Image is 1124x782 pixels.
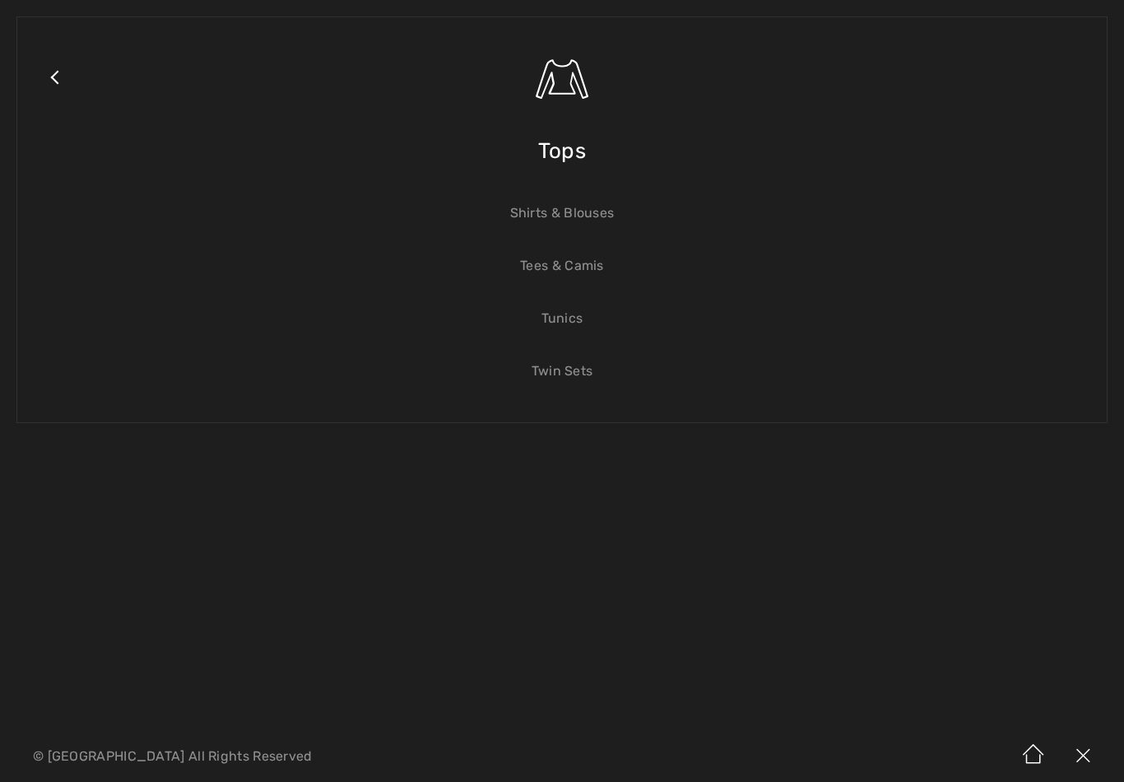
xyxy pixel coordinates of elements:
a: Tunics [34,300,1090,337]
a: Tees & Camis [34,248,1090,284]
span: Tops [538,122,586,180]
a: Twin Sets [34,353,1090,389]
img: X [1058,731,1108,782]
p: © [GEOGRAPHIC_DATA] All Rights Reserved [33,751,660,762]
a: Shirts & Blouses [34,195,1090,231]
img: Home [1009,731,1058,782]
